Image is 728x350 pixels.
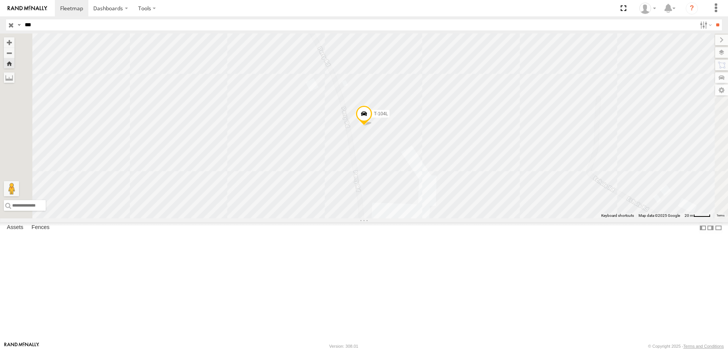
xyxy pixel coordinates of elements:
span: Map data ©2025 Google [639,213,680,218]
label: Search Query [16,19,22,30]
span: T-104L [374,111,388,116]
div: Version: 308.01 [329,344,358,348]
button: Map Scale: 20 m per 41 pixels [682,213,713,218]
label: Map Settings [715,85,728,95]
label: Hide Summary Table [715,222,722,233]
button: Drag Pegman onto the map to open Street View [4,181,19,196]
img: rand-logo.svg [8,6,47,11]
i: ? [686,2,698,14]
span: 20 m [685,213,693,218]
label: Fences [28,223,53,233]
a: Terms and Conditions [683,344,724,348]
button: Keyboard shortcuts [601,213,634,218]
button: Zoom out [4,48,14,58]
a: Terms (opens in new tab) [717,214,725,217]
div: © Copyright 2025 - [648,344,724,348]
button: Zoom Home [4,58,14,68]
div: Brandon Shelton [637,3,659,14]
button: Zoom in [4,37,14,48]
a: Visit our Website [4,342,39,350]
label: Dock Summary Table to the Right [707,222,714,233]
label: Assets [3,223,27,233]
label: Measure [4,72,14,83]
label: Dock Summary Table to the Left [699,222,707,233]
label: Search Filter Options [697,19,713,30]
